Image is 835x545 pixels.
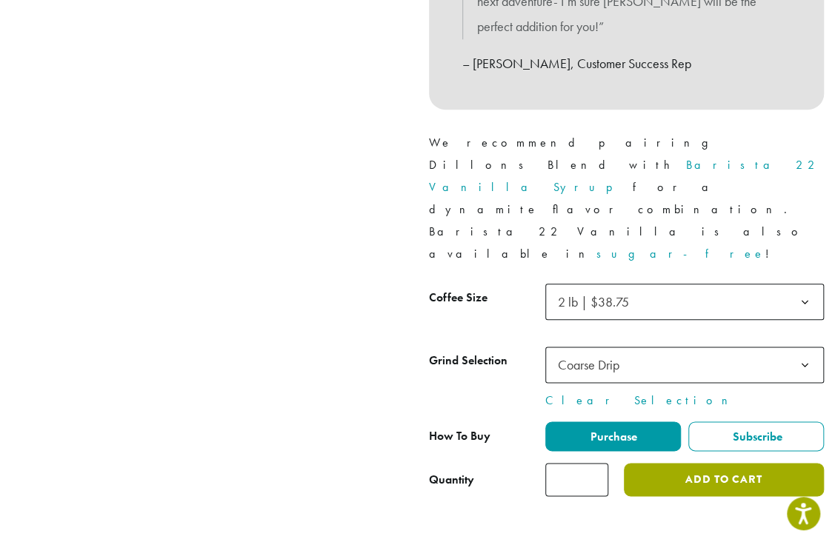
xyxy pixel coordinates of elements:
span: Coarse Drip [545,347,825,383]
label: Coffee Size [429,287,545,309]
div: Quantity [429,471,474,489]
span: Purchase [588,429,637,444]
label: Grind Selection [429,350,545,372]
span: 2 lb | $38.75 [545,284,825,320]
p: We recommend pairing Dillons Blend with for a dynamite flavor combination. Barista 22 Vanilla is ... [429,132,825,265]
a: Barista 22 Vanilla Syrup [429,157,820,195]
a: sugar-free [596,246,765,261]
input: Product quantity [545,463,608,496]
a: Clear Selection [545,392,825,409]
span: Coarse Drip [558,356,619,373]
span: 2 lb | $38.75 [558,293,629,310]
p: – [PERSON_NAME], Customer Success Rep [462,51,791,76]
span: 2 lb | $38.75 [552,287,644,316]
span: Coarse Drip [552,350,634,379]
span: How To Buy [429,428,490,444]
button: Add to cart [624,463,824,496]
span: Subscribe [730,429,782,444]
